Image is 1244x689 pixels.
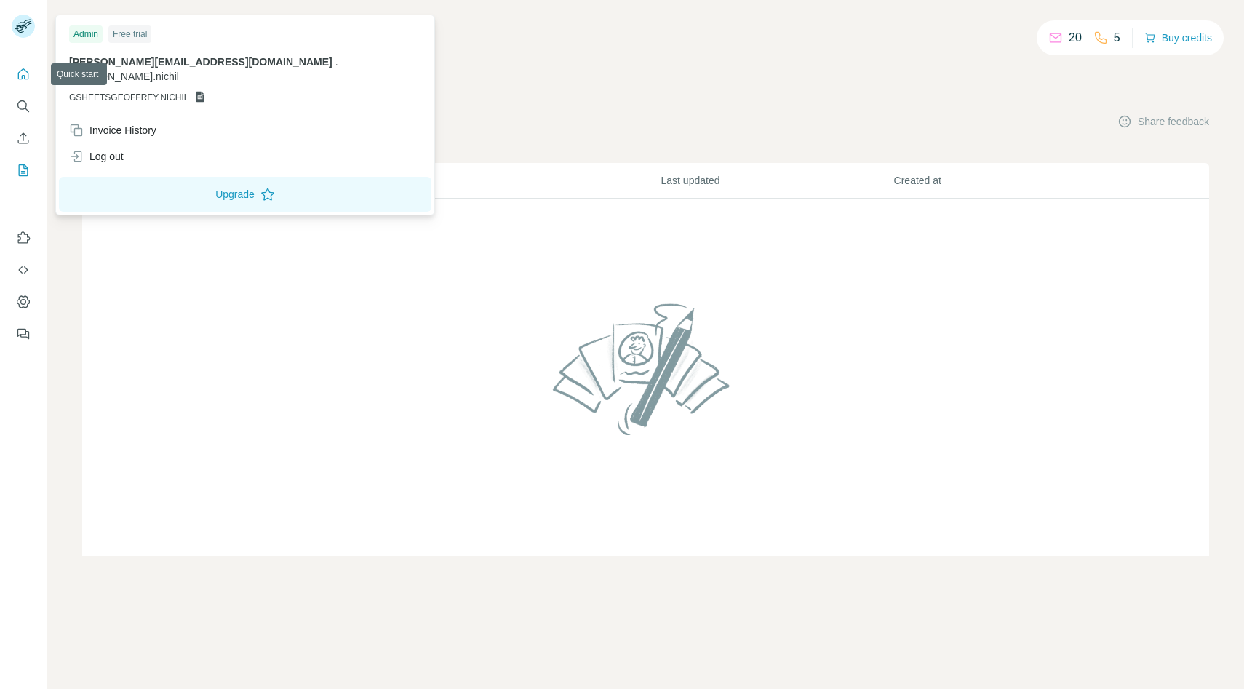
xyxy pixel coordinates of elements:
button: Search [12,93,35,119]
p: 5 [1114,29,1120,47]
span: [PERSON_NAME][EMAIL_ADDRESS][DOMAIN_NAME] [69,56,332,68]
button: My lists [12,157,35,183]
p: Created at [894,173,1125,188]
p: Last updated [661,173,893,188]
div: Admin [69,25,103,43]
div: Log out [69,149,124,164]
button: Quick start [12,61,35,87]
span: GSHEETSGEOFFREY.NICHIL [69,91,188,104]
p: Records [395,173,660,188]
button: Upgrade [59,177,431,212]
button: Buy credits [1144,28,1212,48]
div: Free trial [108,25,151,43]
button: Enrich CSV [12,125,35,151]
span: [PERSON_NAME].nichil [69,71,179,82]
button: Dashboard [12,289,35,315]
button: Feedback [12,321,35,347]
button: Share feedback [1117,114,1209,129]
div: Invoice History [69,123,156,138]
p: 20 [1069,29,1082,47]
span: . [335,56,338,68]
img: No lists found [547,291,745,447]
button: Use Surfe on LinkedIn [12,225,35,251]
button: Use Surfe API [12,257,35,283]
